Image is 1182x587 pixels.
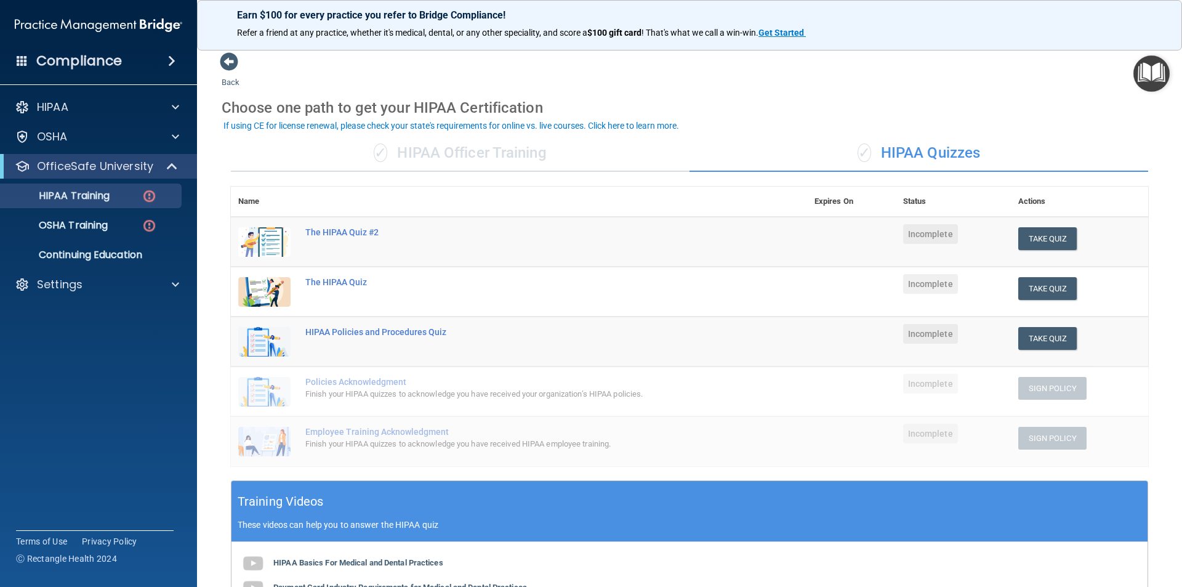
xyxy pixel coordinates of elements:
span: Refer a friend at any practice, whether it's medical, dental, or any other speciality, and score a [237,28,587,38]
p: OfficeSafe University [37,159,153,174]
img: danger-circle.6113f641.png [142,218,157,233]
strong: Get Started [758,28,804,38]
a: OfficeSafe University [15,159,179,174]
p: These videos can help you to answer the HIPAA quiz [238,520,1141,530]
div: If using CE for license renewal, please check your state's requirements for online vs. live cours... [223,121,679,130]
span: Incomplete [903,324,958,344]
span: Ⓒ Rectangle Health 2024 [16,553,117,565]
span: Incomplete [903,274,958,294]
p: Continuing Education [8,249,176,261]
button: Take Quiz [1018,227,1077,250]
th: Actions [1011,187,1148,217]
p: Settings [37,277,82,292]
p: Earn $100 for every practice you refer to Bridge Compliance! [237,9,1142,21]
a: Settings [15,277,179,292]
img: PMB logo [15,13,182,38]
button: Take Quiz [1018,327,1077,350]
h5: Training Videos [238,491,324,512]
th: Name [231,187,298,217]
a: Get Started [758,28,806,38]
div: Choose one path to get your HIPAA Certification [222,90,1157,126]
p: OSHA [37,129,68,144]
div: HIPAA Officer Training [231,135,689,172]
img: gray_youtube_icon.38fcd6cc.png [241,551,265,576]
a: Privacy Policy [82,535,137,548]
div: Finish your HIPAA quizzes to acknowledge you have received your organization’s HIPAA policies. [305,387,746,402]
span: Incomplete [903,424,958,443]
button: If using CE for license renewal, please check your state's requirements for online vs. live cours... [222,119,681,132]
a: Back [222,63,239,87]
span: ✓ [858,144,871,162]
h4: Compliance [36,52,122,70]
div: HIPAA Policies and Procedures Quiz [305,327,746,337]
div: Finish your HIPAA quizzes to acknowledge you have received HIPAA employee training. [305,437,746,451]
button: Sign Policy [1018,377,1087,400]
div: The HIPAA Quiz [305,277,746,287]
span: ✓ [374,144,387,162]
a: Terms of Use [16,535,67,548]
p: OSHA Training [8,219,108,232]
img: danger-circle.6113f641.png [142,188,157,204]
span: ! That's what we call a win-win. [641,28,758,38]
button: Open Resource Center [1133,55,1170,92]
button: Sign Policy [1018,427,1087,450]
span: Incomplete [903,224,958,244]
span: Incomplete [903,374,958,394]
strong: $100 gift card [587,28,641,38]
p: HIPAA [37,100,68,115]
div: The HIPAA Quiz #2 [305,227,746,237]
div: HIPAA Quizzes [689,135,1148,172]
div: Employee Training Acknowledgment [305,427,746,437]
div: Policies Acknowledgment [305,377,746,387]
th: Status [896,187,1011,217]
a: OSHA [15,129,179,144]
th: Expires On [807,187,896,217]
b: HIPAA Basics For Medical and Dental Practices [273,558,443,567]
button: Take Quiz [1018,277,1077,300]
a: HIPAA [15,100,179,115]
p: HIPAA Training [8,190,110,202]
